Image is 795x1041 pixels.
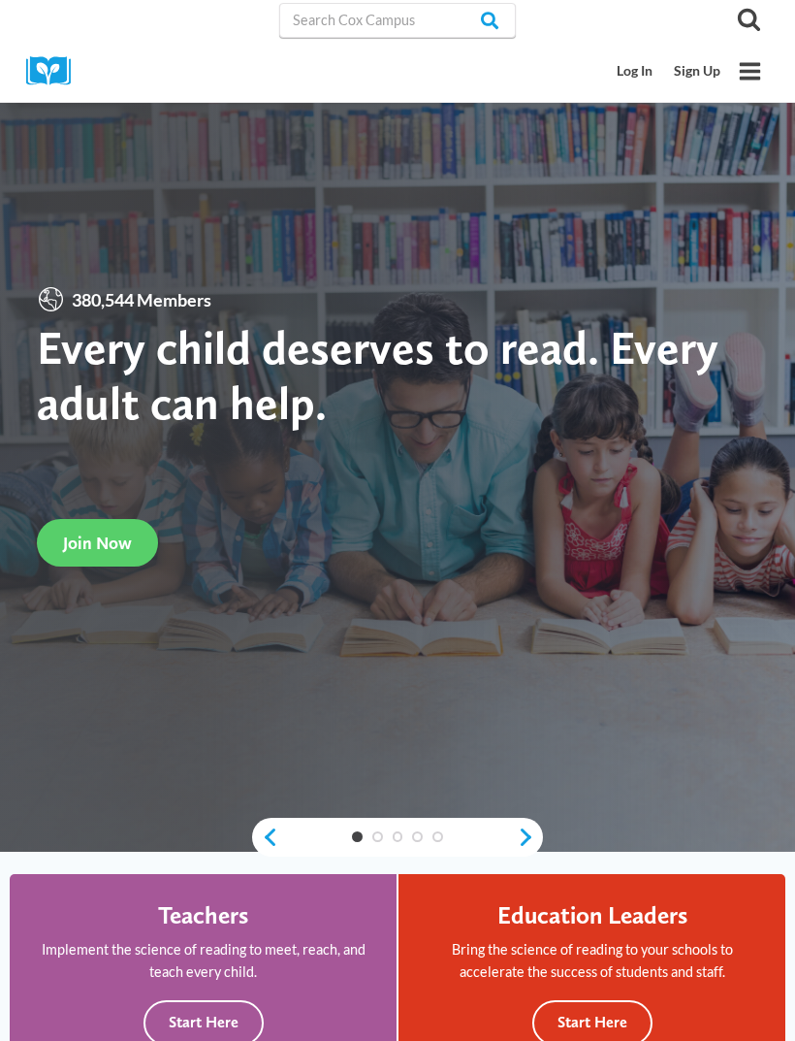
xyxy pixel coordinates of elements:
[37,519,158,567] a: Join Now
[252,827,278,848] a: previous
[252,818,543,857] div: content slider buttons
[663,53,731,89] a: Sign Up
[432,831,443,842] a: 5
[372,831,383,842] a: 2
[63,533,132,553] span: Join Now
[425,938,759,983] p: Bring the science of reading to your schools to accelerate the success of students and staff.
[607,53,731,89] nav: Secondary Mobile Navigation
[26,56,84,86] img: Cox Campus
[497,900,687,929] h4: Education Leaders
[158,900,248,929] h4: Teachers
[65,286,218,314] span: 380,544 Members
[517,827,543,848] a: next
[731,52,769,90] button: Open menu
[37,319,718,431] strong: Every child deserves to read. Every adult can help.
[352,831,363,842] a: 1
[412,831,423,842] a: 4
[36,938,370,983] p: Implement the science of reading to meet, reach, and teach every child.
[607,53,664,89] a: Log In
[279,3,516,38] input: Search Cox Campus
[393,831,403,842] a: 3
